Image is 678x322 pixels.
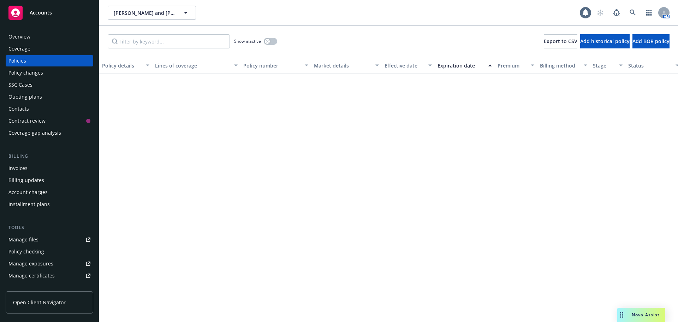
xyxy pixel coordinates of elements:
div: Manage files [8,234,38,245]
a: Overview [6,31,93,42]
a: Manage claims [6,282,93,293]
a: Quoting plans [6,91,93,103]
div: Manage claims [8,282,44,293]
button: Billing method [537,57,590,74]
a: Manage exposures [6,258,93,269]
a: Account charges [6,187,93,198]
button: Add BOR policy [632,34,670,48]
div: Manage exposures [8,258,53,269]
div: Contract review [8,115,46,127]
a: Start snowing [593,6,607,20]
a: SSC Cases [6,79,93,90]
span: Show inactive [234,38,261,44]
button: Policy details [99,57,152,74]
span: Accounts [30,10,52,16]
div: Expiration date [438,62,484,69]
button: Stage [590,57,625,74]
div: Stage [593,62,615,69]
button: Market details [311,57,382,74]
div: Invoices [8,163,28,174]
a: Manage certificates [6,270,93,281]
a: Coverage gap analysis [6,127,93,139]
span: Add BOR policy [632,38,670,45]
a: Policy changes [6,67,93,78]
a: Installment plans [6,199,93,210]
div: Effective date [385,62,424,69]
a: Report a Bug [609,6,624,20]
a: Coverage [6,43,93,54]
span: [PERSON_NAME] and [PERSON_NAME] [114,9,175,17]
button: Nova Assist [617,308,665,322]
div: Quoting plans [8,91,42,103]
div: Status [628,62,671,69]
a: Accounts [6,3,93,23]
button: Effective date [382,57,435,74]
div: Policy changes [8,67,43,78]
button: Expiration date [435,57,495,74]
div: Policy details [102,62,142,69]
div: Policy number [243,62,301,69]
button: [PERSON_NAME] and [PERSON_NAME] [108,6,196,20]
span: Nova Assist [632,312,660,318]
div: Contacts [8,103,29,115]
div: Market details [314,62,371,69]
div: Overview [8,31,30,42]
div: Billing updates [8,175,44,186]
div: Billing method [540,62,579,69]
div: Drag to move [617,308,626,322]
a: Contract review [6,115,93,127]
div: Policies [8,55,26,66]
div: Lines of coverage [155,62,230,69]
div: SSC Cases [8,79,32,90]
div: Premium [498,62,527,69]
div: Tools [6,224,93,231]
a: Policy checking [6,246,93,257]
div: Coverage [8,43,30,54]
div: Policy checking [8,246,44,257]
a: Manage files [6,234,93,245]
a: Invoices [6,163,93,174]
a: Policies [6,55,93,66]
input: Filter by keyword... [108,34,230,48]
div: Manage certificates [8,270,55,281]
span: Open Client Navigator [13,299,66,306]
div: Billing [6,153,93,160]
span: Add historical policy [580,38,630,45]
button: Policy number [240,57,311,74]
a: Switch app [642,6,656,20]
button: Premium [495,57,537,74]
div: Coverage gap analysis [8,127,61,139]
div: Installment plans [8,199,50,210]
a: Contacts [6,103,93,115]
button: Lines of coverage [152,57,240,74]
a: Search [626,6,640,20]
span: Export to CSV [544,38,577,45]
div: Account charges [8,187,48,198]
button: Add historical policy [580,34,630,48]
a: Billing updates [6,175,93,186]
button: Export to CSV [544,34,577,48]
